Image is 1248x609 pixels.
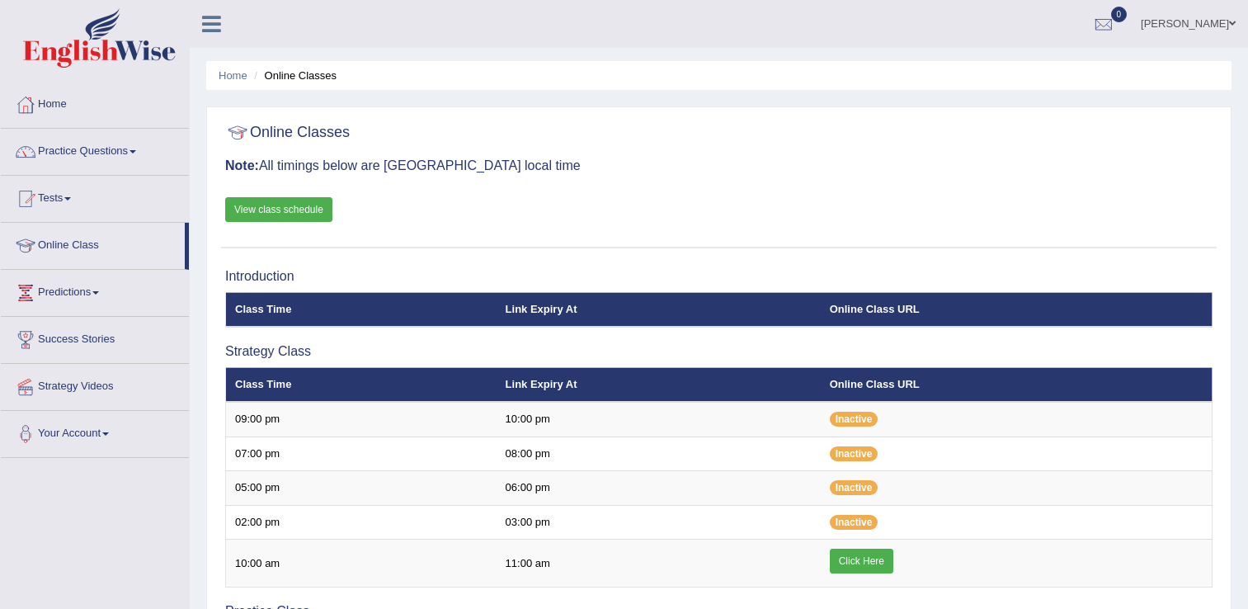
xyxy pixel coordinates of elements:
[830,549,893,574] a: Click Here
[497,505,821,540] td: 03:00 pm
[226,540,497,588] td: 10:00 am
[830,412,878,427] span: Inactive
[1,82,189,123] a: Home
[219,69,247,82] a: Home
[1111,7,1128,22] span: 0
[497,402,821,437] td: 10:00 pm
[497,540,821,588] td: 11:00 am
[497,437,821,471] td: 08:00 pm
[1,223,185,264] a: Online Class
[225,197,332,222] a: View class schedule
[1,270,189,311] a: Predictions
[1,129,189,170] a: Practice Questions
[226,367,497,402] th: Class Time
[225,269,1213,284] h3: Introduction
[225,158,259,172] b: Note:
[1,364,189,405] a: Strategy Videos
[1,317,189,358] a: Success Stories
[226,471,497,506] td: 05:00 pm
[497,292,821,327] th: Link Expiry At
[226,292,497,327] th: Class Time
[830,480,878,495] span: Inactive
[250,68,337,83] li: Online Classes
[1,411,189,452] a: Your Account
[1,176,189,217] a: Tests
[830,515,878,530] span: Inactive
[821,292,1213,327] th: Online Class URL
[226,402,497,437] td: 09:00 pm
[497,471,821,506] td: 06:00 pm
[497,367,821,402] th: Link Expiry At
[226,505,497,540] td: 02:00 pm
[830,446,878,461] span: Inactive
[225,158,1213,173] h3: All timings below are [GEOGRAPHIC_DATA] local time
[821,367,1213,402] th: Online Class URL
[225,344,1213,359] h3: Strategy Class
[226,437,497,471] td: 07:00 pm
[225,120,350,145] h2: Online Classes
